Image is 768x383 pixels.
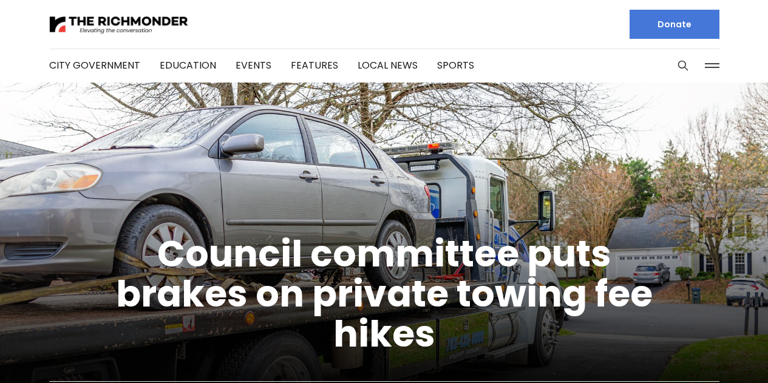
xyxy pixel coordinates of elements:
[630,10,719,39] a: Donate
[160,58,216,72] a: Education
[358,58,418,72] a: Local News
[49,14,189,35] img: The Richmonder
[437,58,474,72] a: Sports
[49,58,140,72] a: City Government
[116,228,653,359] a: Council committee puts brakes on private towing fee hikes
[236,58,271,72] a: Events
[674,56,692,75] button: Search this site
[291,58,338,72] a: Features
